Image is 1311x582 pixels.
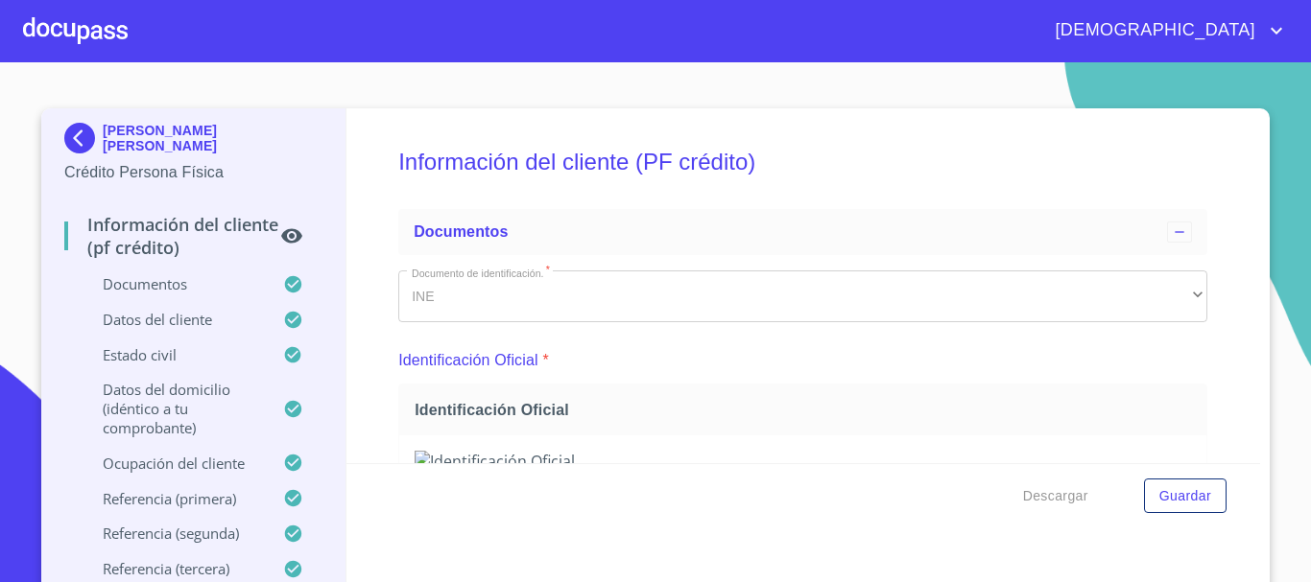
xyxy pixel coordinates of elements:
span: Identificación Oficial [415,400,1199,420]
div: [PERSON_NAME] [PERSON_NAME] [64,123,322,161]
button: Descargar [1015,478,1096,514]
span: Guardar [1159,484,1211,508]
p: Referencia (segunda) [64,524,283,543]
p: Ocupación del Cliente [64,454,283,473]
div: Documentos [398,209,1207,255]
p: Referencia (tercera) [64,559,283,578]
span: Descargar [1023,484,1088,508]
p: Identificación Oficial [398,349,538,372]
p: Referencia (primera) [64,489,283,508]
p: Crédito Persona Física [64,161,322,184]
p: [PERSON_NAME] [PERSON_NAME] [103,123,322,153]
span: [DEMOGRAPHIC_DATA] [1040,15,1265,46]
p: Información del cliente (PF crédito) [64,213,280,259]
div: INE [398,270,1207,322]
p: Estado Civil [64,345,283,364]
button: account of current user [1040,15,1288,46]
h5: Información del cliente (PF crédito) [398,123,1207,201]
p: Datos del cliente [64,310,283,329]
button: Guardar [1144,478,1227,514]
span: Documentos [414,223,508,240]
img: Docupass spot blue [64,123,103,153]
img: Identificación Oficial [415,451,1191,472]
p: Documentos [64,274,283,293]
p: Datos del domicilio (idéntico a tu comprobante) [64,380,283,437]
